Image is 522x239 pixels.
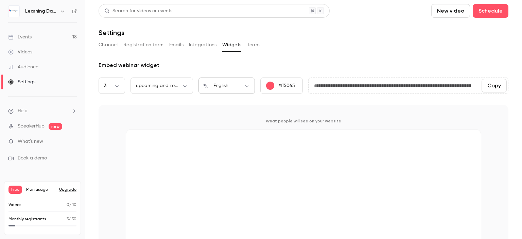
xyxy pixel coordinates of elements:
[26,187,55,192] span: Plan usage
[67,217,69,221] span: 3
[482,79,507,92] button: Copy
[8,34,32,40] div: Events
[8,6,19,17] img: Learning Days
[8,79,35,85] div: Settings
[126,118,481,124] p: What people will see on your website
[473,4,508,18] button: Schedule
[99,82,125,89] div: 3
[99,61,508,69] div: Embed webinar widget
[222,39,242,50] button: Widgets
[18,138,43,145] span: What's new
[130,82,193,89] div: upcoming and replays
[169,39,184,50] button: Emails
[59,187,76,192] button: Upgrade
[99,39,118,50] button: Channel
[208,82,255,89] div: English
[8,107,77,115] li: help-dropdown-opener
[431,4,470,18] button: New video
[18,123,45,130] a: SpeakerHub
[18,155,47,162] span: Book a demo
[278,82,295,89] p: #ff5065
[8,216,46,222] p: Monthly registrants
[8,202,21,208] p: Videos
[25,8,57,15] h6: Learning Days
[49,123,62,130] span: new
[67,203,69,207] span: 0
[260,78,303,94] button: #ff5065
[8,64,38,70] div: Audience
[8,49,32,55] div: Videos
[67,202,76,208] p: / 10
[67,216,76,222] p: / 30
[18,107,28,115] span: Help
[8,186,22,194] span: Free
[247,39,260,50] button: Team
[123,39,164,50] button: Registration form
[99,29,124,37] h1: Settings
[104,7,172,15] div: Search for videos or events
[189,39,217,50] button: Integrations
